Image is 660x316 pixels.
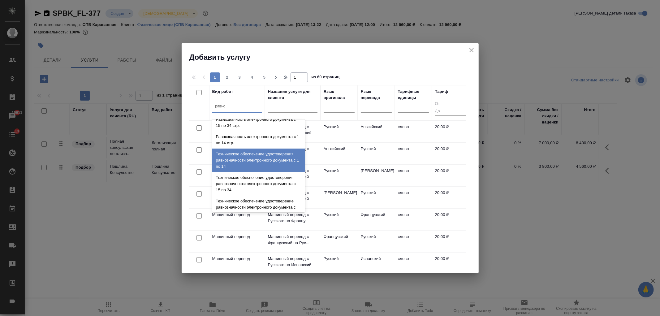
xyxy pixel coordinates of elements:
td: Испанский [358,253,395,274]
span: 5 [260,74,270,80]
td: Английский [321,143,358,164]
td: слово [395,143,432,164]
td: [PERSON_NAME] [321,187,358,208]
div: Равнозначность электронного документа с 1 по 14 стр. [212,131,305,149]
p: Машинный перевод [212,212,262,218]
td: 20,00 ₽ [432,231,469,252]
span: из 60 страниц [312,73,340,82]
td: 20,00 ₽ [432,165,469,186]
td: Русский [321,121,358,142]
button: close [467,45,476,55]
td: слово [395,209,432,230]
td: Французский [321,231,358,252]
span: 4 [247,74,257,80]
div: Тарифные единицы [398,89,429,101]
div: Техническое обеспечение удостоверения равнозначности электронного документа с 15 по 34 [212,172,305,196]
td: слово [395,165,432,186]
td: слово [395,187,432,208]
td: Русский [321,209,358,230]
td: 20,00 ₽ [432,209,469,230]
p: Машинный перевод с Русского на Францу... [268,212,317,224]
div: Название услуги для клиента [268,89,317,101]
td: [PERSON_NAME] [358,165,395,186]
td: 20,00 ₽ [432,143,469,164]
span: 2 [222,74,232,80]
input: До [435,108,466,115]
td: Русский [358,187,395,208]
button: 4 [247,72,257,82]
div: Техническое обеспечение удостоверения равнозначности электронного документа с 1 по 14 [212,149,305,172]
div: Тариф [435,89,448,95]
td: 20,00 ₽ [432,121,469,142]
p: Машинный перевод с Русского на Испанский [268,256,317,268]
input: От [435,100,466,108]
h2: Добавить услугу [189,52,479,62]
p: Машинный перевод [212,256,262,262]
td: 20,00 ₽ [432,187,469,208]
td: Английский [358,121,395,142]
div: Вид работ [212,89,233,95]
button: 3 [235,72,245,82]
div: Язык оригинала [324,89,355,101]
span: 3 [235,74,245,80]
td: 20,00 ₽ [432,253,469,274]
td: слово [395,231,432,252]
td: Русский [358,231,395,252]
td: слово [395,121,432,142]
td: Французский [358,209,395,230]
p: Машинный перевод [212,234,262,240]
p: Машинный перевод с Французский на Рус... [268,234,317,246]
td: слово [395,253,432,274]
td: Русский [321,253,358,274]
button: 2 [222,72,232,82]
div: Язык перевода [361,89,392,101]
button: 5 [260,72,270,82]
td: Русский [321,165,358,186]
div: Техническое обеспечение удостоверение равнозначности электронного документа с 35 страницы [212,196,305,219]
td: Русский [358,143,395,164]
div: Равнозначность электронного документа с 15 по 34 стр. [212,114,305,131]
